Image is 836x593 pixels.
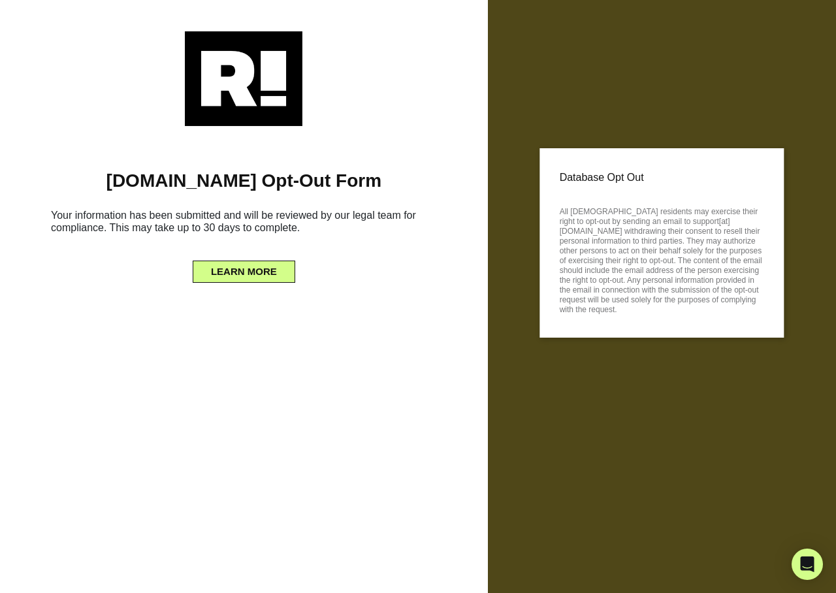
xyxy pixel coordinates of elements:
button: LEARN MORE [193,261,295,283]
div: Open Intercom Messenger [792,549,823,580]
p: All [DEMOGRAPHIC_DATA] residents may exercise their right to opt-out by sending an email to suppo... [560,203,764,315]
h6: Your information has been submitted and will be reviewed by our legal team for compliance. This m... [20,204,468,244]
h1: [DOMAIN_NAME] Opt-Out Form [20,170,468,192]
img: Retention.com [185,31,302,126]
p: Database Opt Out [560,168,764,187]
a: LEARN MORE [193,263,295,273]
